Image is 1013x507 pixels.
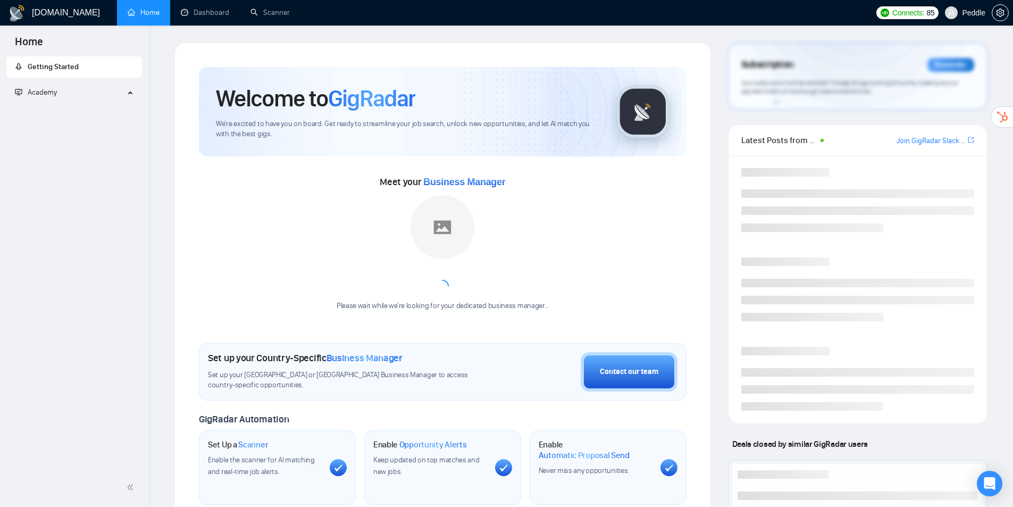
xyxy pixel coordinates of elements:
[238,439,268,450] span: Scanner
[539,439,652,460] h1: Enable
[948,9,955,16] span: user
[968,136,974,144] span: export
[9,5,26,22] img: logo
[208,352,403,364] h1: Set up your Country-Specific
[15,88,22,96] span: fund-projection-screen
[892,7,924,19] span: Connects:
[330,301,555,311] div: Please wait while we're looking for your dedicated business manager...
[128,8,160,17] a: homeHome
[250,8,290,17] a: searchScanner
[539,450,630,461] span: Automatic Proposal Send
[28,88,57,97] span: Academy
[208,439,268,450] h1: Set Up a
[208,370,490,390] span: Set up your [GEOGRAPHIC_DATA] or [GEOGRAPHIC_DATA] Business Manager to access country-specific op...
[741,134,817,147] span: Latest Posts from the GigRadar Community
[199,413,289,425] span: GigRadar Automation
[539,466,629,475] span: Never miss any opportunities.
[15,63,22,70] span: rocket
[216,119,599,139] span: We're excited to have you on board. Get ready to streamline your job search, unlock new opportuni...
[380,176,505,188] span: Meet your
[741,56,794,74] span: Subscription
[741,79,958,96] span: Your subscription will be renewed. To keep things running smoothly, make sure your payment method...
[581,352,677,392] button: Contact our team
[600,366,658,378] div: Contact our team
[373,455,480,476] span: Keep updated on top matches and new jobs.
[28,62,79,71] span: Getting Started
[423,177,505,187] span: Business Manager
[968,135,974,145] a: export
[6,107,142,114] li: Academy Homepage
[216,84,415,113] h1: Welcome to
[411,195,474,259] img: placeholder.png
[436,279,449,293] span: loading
[926,7,934,19] span: 85
[373,439,467,450] h1: Enable
[897,135,966,147] a: Join GigRadar Slack Community
[181,8,229,17] a: dashboardDashboard
[399,439,467,450] span: Opportunity Alerts
[728,435,872,453] span: Deals closed by similar GigRadar users
[6,56,142,78] li: Getting Started
[328,84,415,113] span: GigRadar
[15,88,57,97] span: Academy
[326,352,403,364] span: Business Manager
[977,471,1002,496] div: Open Intercom Messenger
[208,455,315,476] span: Enable the scanner for AI matching and real-time job alerts.
[927,58,974,72] div: Reminder
[127,482,137,493] span: double-left
[992,9,1008,17] span: setting
[6,34,52,56] span: Home
[992,4,1009,21] button: setting
[992,9,1009,17] a: setting
[616,85,669,138] img: gigradar-logo.png
[881,9,889,17] img: upwork-logo.png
